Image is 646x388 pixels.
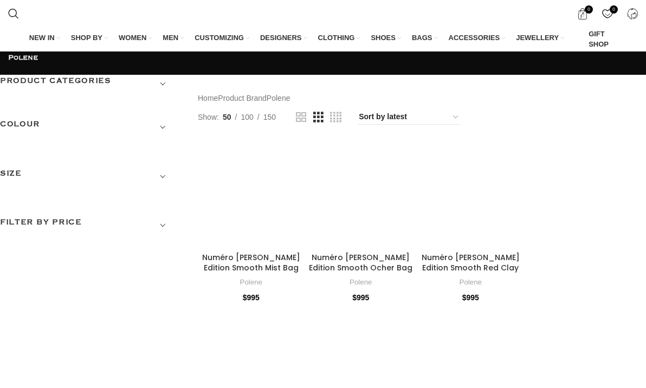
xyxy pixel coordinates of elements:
[71,27,108,49] a: SHOP BY
[460,278,482,286] a: Polene
[318,27,360,49] a: CLOTHING
[462,293,467,302] span: $
[313,111,324,124] a: Grid view 3
[260,111,280,123] a: 150
[352,293,369,302] bdi: 995
[575,27,617,51] a: GIFT SHOP
[571,3,593,24] a: 0
[163,27,184,49] a: MEN
[371,27,401,49] a: SHOES
[589,29,617,49] span: GIFT SHOP
[198,92,290,104] nav: Breadcrumb
[71,33,102,43] span: SHOP BY
[296,111,306,124] a: Grid view 2
[260,33,302,43] span: DESIGNERS
[330,111,341,124] a: Grid view 4
[195,33,244,43] span: CUSTOMIZING
[596,3,618,24] a: 0
[119,27,152,49] a: WOMEN
[516,27,564,49] a: JEWELLERY
[422,252,520,284] a: Numéro [PERSON_NAME] Edition Smooth Red Clay Bag
[29,27,60,49] a: NEW IN
[195,27,249,49] a: CUSTOMIZING
[318,33,355,43] span: CLOTHING
[585,5,593,14] span: 0
[3,27,643,51] div: Main navigation
[358,109,461,125] select: Shop order
[516,33,559,43] span: JEWELLERY
[163,33,178,43] span: MEN
[309,252,412,274] a: Numéro [PERSON_NAME] Edition Smooth Ocher Bag
[449,27,506,49] a: ACCESSORIES
[202,252,300,274] a: Numéro [PERSON_NAME] Edition Smooth Mist Bag
[462,293,479,302] bdi: 995
[350,278,372,286] a: Polene
[241,113,253,121] span: 100
[219,111,235,123] a: 50
[352,293,357,302] span: $
[371,33,396,43] span: SHOES
[29,33,55,43] span: NEW IN
[412,27,438,49] a: BAGS
[237,111,257,123] a: 100
[267,92,290,104] span: Polene
[198,111,219,123] span: Show
[596,3,618,24] div: My Wishlist
[223,113,231,121] span: 50
[3,3,24,24] a: Search
[243,293,247,302] span: $
[263,113,276,121] span: 150
[243,293,260,302] bdi: 995
[610,5,618,14] span: 0
[575,35,585,44] img: GiftBag
[260,27,307,49] a: DESIGNERS
[240,278,262,286] a: Polene
[218,92,267,104] span: Product Brand
[198,92,218,104] a: Home
[412,33,432,43] span: BAGS
[119,33,146,43] span: WOMEN
[449,33,500,43] span: ACCESSORIES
